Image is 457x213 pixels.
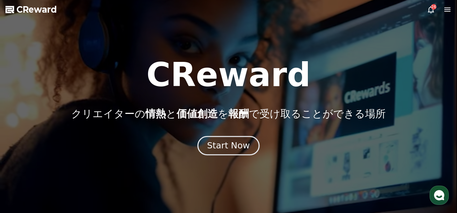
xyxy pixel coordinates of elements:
span: Messages [57,167,77,172]
div: 26 [431,4,436,10]
span: Settings [101,167,118,172]
a: CReward [5,4,57,15]
a: Start Now [199,143,258,150]
button: Start Now [197,136,260,155]
a: Messages [45,156,88,173]
h1: CReward [146,58,311,91]
span: 報酬 [228,108,249,120]
span: CReward [16,4,57,15]
a: Home [2,156,45,173]
span: 情熱 [145,108,166,120]
span: 価値創造 [177,108,218,120]
a: Settings [88,156,132,173]
span: Home [17,167,29,172]
p: クリエイターの と を で受け取ることができる場所 [71,108,386,120]
a: 26 [427,5,435,14]
div: Start Now [207,140,250,151]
